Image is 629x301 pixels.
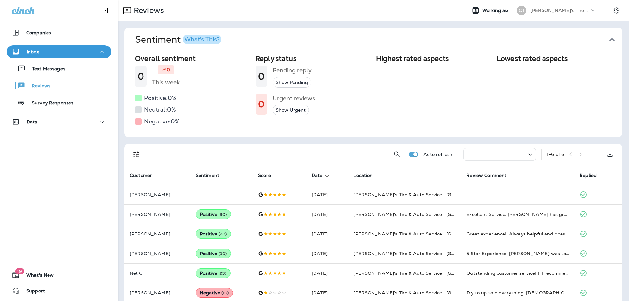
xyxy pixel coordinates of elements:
span: Score [258,172,279,178]
span: Date [312,173,323,178]
span: ( 93 ) [219,271,227,276]
td: -- [190,185,253,204]
button: Collapse Sidebar [97,4,116,17]
h2: Overall sentiment [135,54,250,63]
p: Nel C [130,271,185,276]
span: Location [353,172,381,178]
span: Score [258,173,271,178]
button: Survey Responses [7,96,111,109]
div: 5 Star Experience! Heather was top notch, knowledgeable & friendly! I even got a ride back to my ... [467,250,569,257]
h1: Sentiment [135,34,221,45]
div: 1 - 6 of 6 [547,152,564,157]
p: [PERSON_NAME] [130,251,185,256]
button: Filters [130,148,143,161]
p: Data [27,119,38,124]
p: [PERSON_NAME] [130,290,185,295]
td: [DATE] [306,204,348,224]
div: Positive [196,209,231,219]
div: SentimentWhat's This? [124,52,622,137]
h1: 0 [138,71,144,82]
button: Text Messages [7,62,111,75]
button: SentimentWhat's This? [130,28,628,52]
button: 19What's New [7,269,111,282]
button: Companies [7,26,111,39]
span: Customer [130,172,161,178]
span: ( 90 ) [219,231,227,237]
button: Show Urgent [273,105,309,116]
div: Excellent Service. Heather has great customer service as well as the gentlemen who work there. Sh... [467,211,569,217]
p: Reviews [25,83,50,89]
h1: 0 [258,99,265,110]
span: Sentiment [196,172,228,178]
button: Export as CSV [603,148,617,161]
p: [PERSON_NAME] [130,212,185,217]
span: Review Comment [467,172,515,178]
div: Great experience!! Always helpful and does their best to accommodate your schedule! [467,231,569,237]
span: [PERSON_NAME]'s Tire & Auto Service | [GEOGRAPHIC_DATA] [353,231,497,237]
td: [DATE] [306,224,348,244]
span: [PERSON_NAME]'s Tire & Auto Service | [GEOGRAPHIC_DATA] [353,251,497,256]
span: Working as: [482,8,510,13]
p: Reviews [131,6,164,15]
button: Settings [611,5,622,16]
button: Inbox [7,45,111,58]
span: ( 90 ) [219,251,227,256]
p: [PERSON_NAME] [130,231,185,236]
button: Reviews [7,79,111,92]
div: Negative [196,288,233,298]
div: Try to up sale everything. Lady had poor attitude at front counter. Will not be going back for pe... [467,290,569,296]
span: [PERSON_NAME]'s Tire & Auto Service | [GEOGRAPHIC_DATA] [353,270,497,276]
div: Positive [196,268,231,278]
h2: Reply status [256,54,371,63]
td: [DATE] [306,185,348,204]
span: Date [312,172,331,178]
td: [DATE] [306,263,348,283]
span: [PERSON_NAME]'s Tire & Auto Service | [GEOGRAPHIC_DATA] [353,290,497,296]
h5: Urgent reviews [273,93,315,103]
p: [PERSON_NAME]'s Tire & Auto [530,8,589,13]
p: 0 [167,66,170,73]
h2: Highest rated aspects [376,54,491,63]
button: Data [7,115,111,128]
button: Show Pending [273,77,311,88]
h5: Negative: 0 % [144,116,180,127]
div: What's This? [184,36,219,42]
h5: This week [152,77,180,87]
span: ( 90 ) [219,212,227,217]
span: Review Comment [467,173,506,178]
span: [PERSON_NAME]'s Tire & Auto Service | [GEOGRAPHIC_DATA] [353,192,497,198]
h5: Neutral: 0 % [144,104,176,115]
span: Replied [580,172,605,178]
span: ( 10 ) [221,290,229,296]
span: Support [20,288,45,296]
span: Replied [580,173,597,178]
h2: Lowest rated aspects [497,54,612,63]
h1: 0 [258,71,265,82]
p: Companies [26,30,51,35]
span: What's New [20,273,54,280]
p: [PERSON_NAME] [130,192,185,197]
p: Inbox [27,49,39,54]
div: Outstanding customer service!!!! I recommend the Victor II location to everyone.😊 As soon as you ... [467,270,569,276]
p: Text Messages [26,66,65,72]
span: Sentiment [196,173,219,178]
p: Survey Responses [25,100,73,106]
div: Positive [196,229,231,239]
h5: Positive: 0 % [144,93,177,103]
p: Auto refresh [423,152,452,157]
span: [PERSON_NAME]'s Tire & Auto Service | [GEOGRAPHIC_DATA] [353,211,497,217]
div: CT [517,6,526,15]
span: Customer [130,173,152,178]
span: Location [353,173,372,178]
h5: Pending reply [273,65,312,76]
div: Positive [196,249,231,258]
button: Support [7,284,111,297]
button: What's This? [183,35,221,44]
td: [DATE] [306,244,348,263]
span: 19 [15,268,24,274]
button: Search Reviews [391,148,404,161]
